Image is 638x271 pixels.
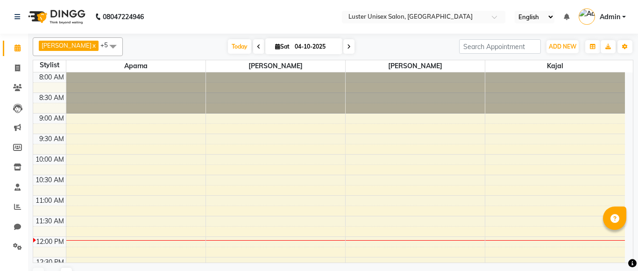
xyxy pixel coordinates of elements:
div: 8:00 AM [37,72,66,82]
span: Sat [273,43,292,50]
span: +5 [100,41,115,49]
span: [PERSON_NAME] [346,60,485,72]
div: 12:00 PM [34,237,66,247]
div: Stylist [33,60,66,70]
div: 12:30 PM [34,257,66,267]
span: Aparna [66,60,206,72]
b: 08047224946 [103,4,144,30]
span: kajal [485,60,625,72]
div: 10:00 AM [34,155,66,164]
span: [PERSON_NAME] [42,42,92,49]
div: 10:30 AM [34,175,66,185]
input: 2025-10-04 [292,40,339,54]
div: 9:30 AM [37,134,66,144]
span: [PERSON_NAME] [206,60,345,72]
div: 8:30 AM [37,93,66,103]
a: x [92,42,96,49]
div: 9:00 AM [37,114,66,123]
span: Admin [600,12,620,22]
img: logo [24,4,88,30]
button: ADD NEW [546,40,579,53]
input: Search Appointment [459,39,541,54]
div: 11:30 AM [34,216,66,226]
span: ADD NEW [549,43,576,50]
div: 11:00 AM [34,196,66,206]
span: Today [228,39,251,54]
img: Admin [579,8,595,25]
